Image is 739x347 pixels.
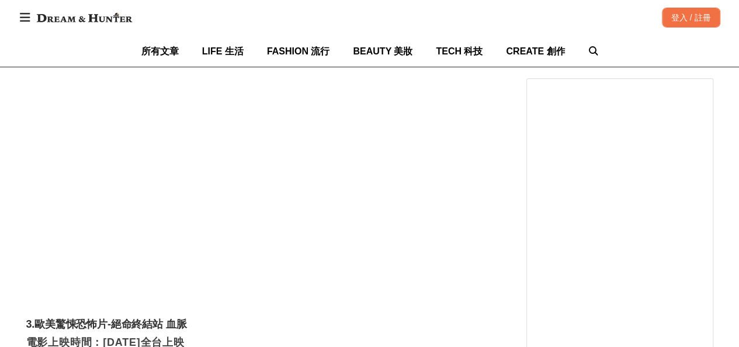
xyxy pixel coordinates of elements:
h3: 3.歐美驚悚恐怖片-絕命終結站 血脈 [26,318,503,331]
span: CREATE 創作 [506,46,565,56]
span: 所有文章 [141,46,179,56]
a: BEAUTY 美妝 [353,36,412,67]
a: TECH 科技 [436,36,483,67]
span: TECH 科技 [436,46,483,56]
span: BEAUTY 美妝 [353,46,412,56]
img: Dream & Hunter [31,7,138,28]
span: FASHION 流行 [267,46,330,56]
a: FASHION 流行 [267,36,330,67]
a: 所有文章 [141,36,179,67]
div: 登入 / 註冊 [662,8,720,28]
iframe: YouTube video player [26,50,503,318]
a: CREATE 創作 [506,36,565,67]
span: LIFE 生活 [202,46,244,56]
a: LIFE 生活 [202,36,244,67]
